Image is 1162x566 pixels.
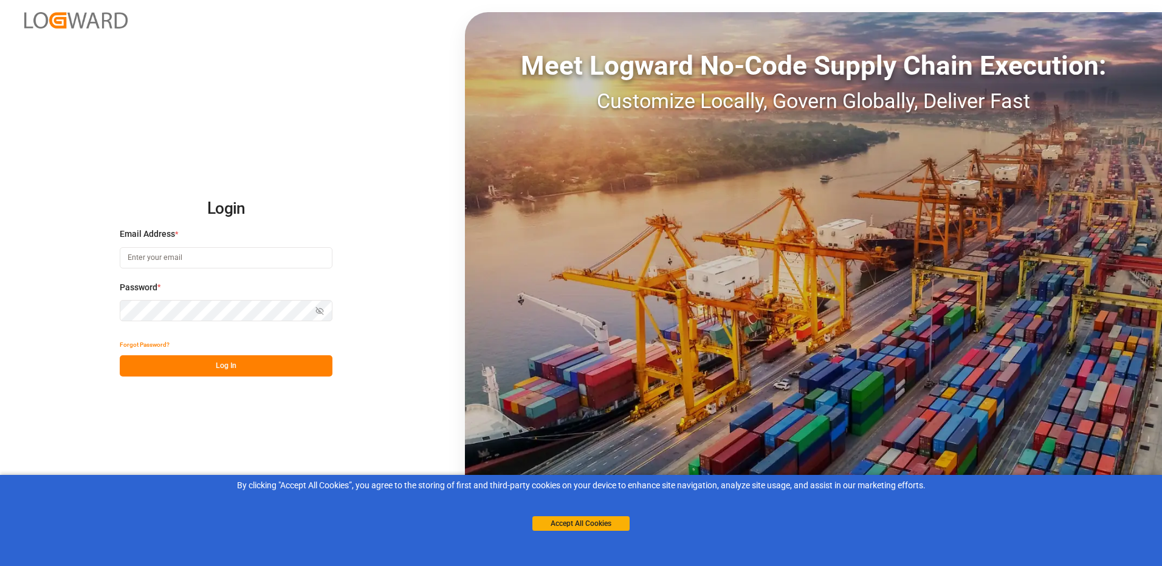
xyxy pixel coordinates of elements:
div: Meet Logward No-Code Supply Chain Execution: [465,46,1162,86]
span: Email Address [120,228,175,240]
input: Enter your email [120,247,332,268]
div: By clicking "Accept All Cookies”, you agree to the storing of first and third-party cookies on yo... [9,479,1153,492]
h2: Login [120,189,332,228]
div: Customize Locally, Govern Globally, Deliver Fast [465,86,1162,117]
button: Accept All Cookies [532,516,630,531]
button: Forgot Password? [120,334,170,355]
img: Logward_new_orange.png [24,12,128,29]
button: Log In [120,355,332,377]
span: Password [120,281,157,294]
